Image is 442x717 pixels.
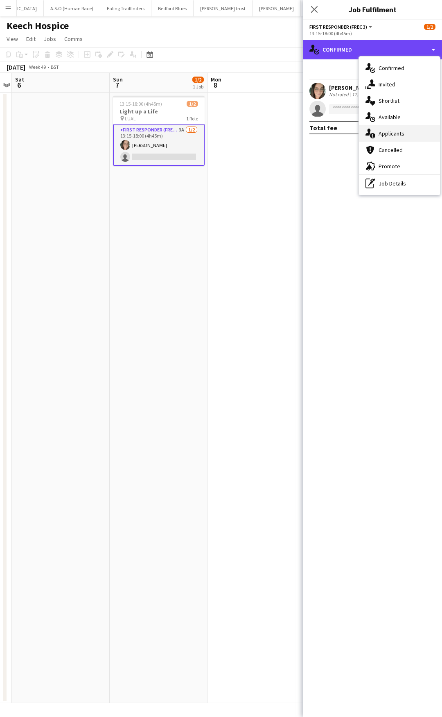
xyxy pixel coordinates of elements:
button: A.S.O (Human Race) [44,0,100,16]
span: Mon [211,76,221,83]
div: Job Details [359,175,440,192]
span: Available [379,113,401,121]
button: [PERSON_NAME] [253,0,301,16]
div: [DATE] [7,63,25,71]
span: Promote [379,163,400,170]
div: Confirmed [303,40,442,59]
span: Sat [15,76,24,83]
app-card-role: First Responder (FREC 3)3A1/213:15-18:00 (4h45m)[PERSON_NAME] [113,124,205,166]
span: 6 [14,80,24,90]
a: Edit [23,34,39,44]
button: Ealing Trailfinders [100,0,151,16]
span: Cancelled [379,146,403,154]
span: Shortlist [379,97,399,104]
a: View [3,34,21,44]
a: Jobs [41,34,59,44]
span: Comms [64,35,83,43]
span: 1/2 [192,77,204,83]
div: Not rated [329,91,350,98]
span: Invited [379,81,395,88]
div: Total fee [309,124,337,132]
div: BST [51,64,59,70]
span: Edit [26,35,36,43]
span: 13:15-18:00 (4h45m) [120,101,162,107]
span: Confirmed [379,64,404,72]
button: [PERSON_NAME] trust [194,0,253,16]
span: First Responder (FREC 3) [309,24,367,30]
div: [PERSON_NAME] [329,84,381,91]
app-job-card: 13:15-18:00 (4h45m)1/2Light up a Life LUAL1 RoleFirst Responder (FREC 3)3A1/213:15-18:00 (4h45m)[... [113,96,205,166]
span: View [7,35,18,43]
span: Applicants [379,130,404,137]
span: 8 [210,80,221,90]
div: 13:15-18:00 (4h45m) [309,30,435,36]
a: Comms [61,34,86,44]
button: Bedford Blues [151,0,194,16]
div: 17.4mi [350,91,368,98]
span: Week 49 [27,64,47,70]
span: 1 Role [186,115,198,122]
h3: Light up a Life [113,108,205,115]
button: Big Cow Events [301,0,345,16]
span: 7 [112,80,123,90]
div: 1 Job [193,84,203,90]
span: LUAL [125,115,136,122]
span: Sun [113,76,123,83]
button: First Responder (FREC 3) [309,24,374,30]
span: Jobs [44,35,56,43]
span: 1/2 [424,24,435,30]
h3: Job Fulfilment [303,4,442,15]
h1: Keech Hospice [7,20,69,32]
span: 1/2 [187,101,198,107]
